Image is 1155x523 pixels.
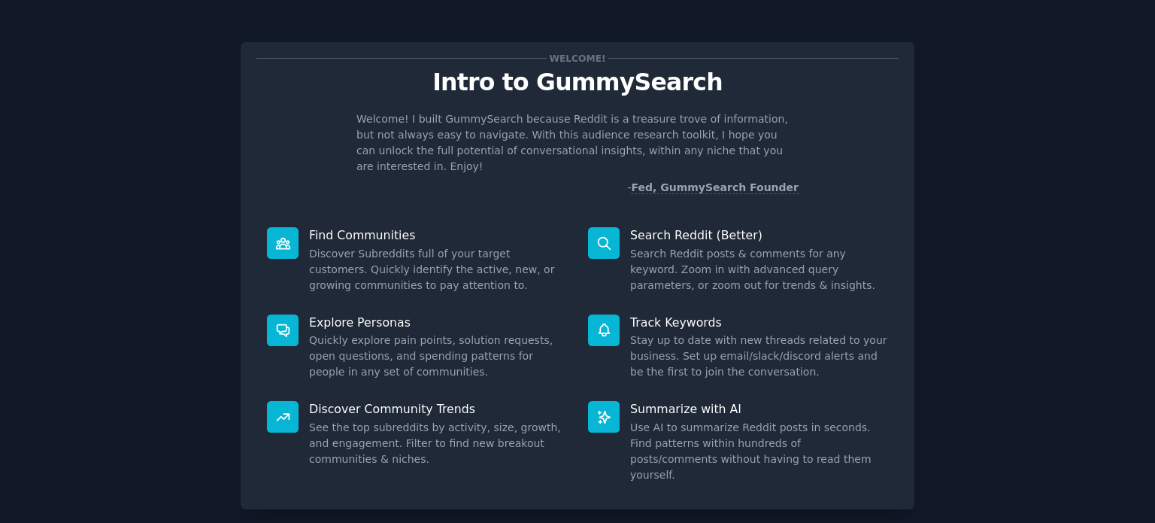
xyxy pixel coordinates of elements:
p: Intro to GummySearch [256,69,899,96]
p: Welcome! I built GummySearch because Reddit is a treasure trove of information, but not always ea... [356,111,799,175]
p: Search Reddit (Better) [630,227,888,243]
p: Summarize with AI [630,401,888,417]
dd: Discover Subreddits full of your target customers. Quickly identify the active, new, or growing c... [309,246,567,293]
dd: See the top subreddits by activity, size, growth, and engagement. Filter to find new breakout com... [309,420,567,467]
dd: Use AI to summarize Reddit posts in seconds. Find patterns within hundreds of posts/comments with... [630,420,888,483]
a: Fed, GummySearch Founder [631,181,799,194]
p: Track Keywords [630,315,888,330]
p: Find Communities [309,227,567,243]
dd: Stay up to date with new threads related to your business. Set up email/slack/discord alerts and ... [630,333,888,380]
dd: Search Reddit posts & comments for any keyword. Zoom in with advanced query parameters, or zoom o... [630,246,888,293]
p: Discover Community Trends [309,401,567,417]
dd: Quickly explore pain points, solution requests, open questions, and spending patterns for people ... [309,333,567,380]
div: - [627,180,799,196]
span: Welcome! [547,50,608,66]
p: Explore Personas [309,315,567,330]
